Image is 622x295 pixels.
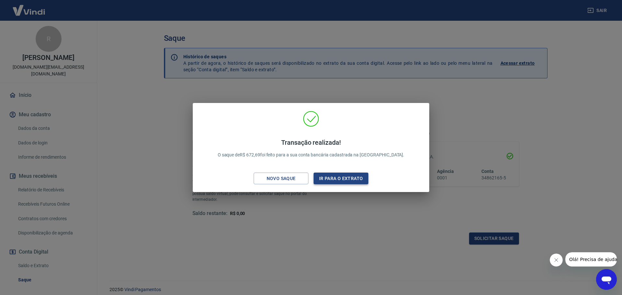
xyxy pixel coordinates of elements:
[254,173,308,185] button: Novo saque
[314,173,368,185] button: Ir para o extrato
[259,175,304,183] div: Novo saque
[565,252,617,267] iframe: Mensagem da empresa
[550,254,563,267] iframe: Fechar mensagem
[4,5,54,10] span: Olá! Precisa de ajuda?
[218,139,405,158] p: O saque de R$ 672,69 foi feito para a sua conta bancária cadastrada na [GEOGRAPHIC_DATA].
[218,139,405,146] h4: Transação realizada!
[596,269,617,290] iframe: Botão para abrir a janela de mensagens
